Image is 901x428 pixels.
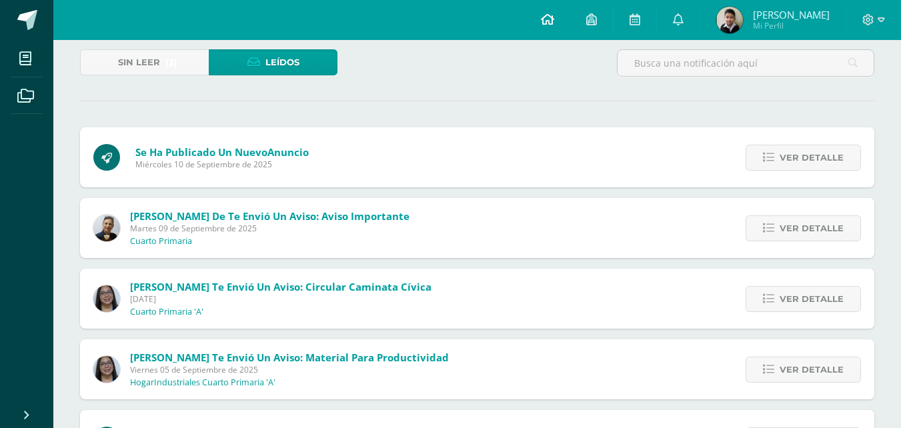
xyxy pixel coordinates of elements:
span: [PERSON_NAME] te envió un aviso: Circular Caminata cívica [130,280,431,293]
span: Se ha publicado un nuevo [135,145,309,159]
span: Viernes 05 de Septiembre de 2025 [130,364,449,375]
img: 90c3bb5543f2970d9a0839e1ce488333.png [93,285,120,312]
p: HogarIndustriales Cuarto Primaria 'A' [130,377,275,388]
span: [PERSON_NAME] te envió un aviso: Material para productividad [130,351,449,364]
img: 90c3bb5543f2970d9a0839e1ce488333.png [93,356,120,383]
a: Leídos [209,49,337,75]
span: Mi Perfil [753,20,830,31]
span: Ver detalle [780,287,844,311]
span: (2) [165,50,177,75]
span: Miércoles 10 de Septiembre de 2025 [135,159,309,170]
span: Leídos [265,50,299,75]
span: Martes 09 de Septiembre de 2025 [130,223,409,234]
span: Ver detalle [780,216,844,241]
p: Cuarto Primaria 'A' [130,307,203,317]
input: Busca una notificación aquí [618,50,874,76]
p: Cuarto Primaria [130,236,192,247]
img: 67f0ede88ef848e2db85819136c0f493.png [93,215,120,241]
span: [DATE] [130,293,431,305]
img: 4eb071d1a29782f5f87508e73b9084ae.png [716,7,743,33]
span: Anuncio [267,145,309,159]
span: [PERSON_NAME] [753,8,830,21]
span: Ver detalle [780,357,844,382]
span: Sin leer [118,50,160,75]
span: [PERSON_NAME] de te envió un aviso: Aviso Importante [130,209,409,223]
span: Ver detalle [780,145,844,170]
a: Sin leer(2) [80,49,209,75]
